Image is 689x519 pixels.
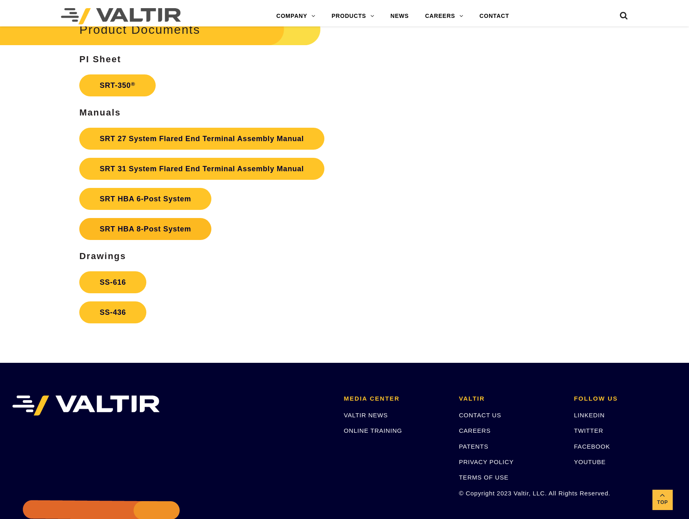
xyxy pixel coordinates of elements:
a: CONTACT [472,8,517,24]
h2: VALTIR [459,395,562,402]
a: PRIVACY POLICY [459,458,514,465]
a: PRODUCTS [324,8,383,24]
a: Top [652,490,673,510]
img: Valtir [61,8,181,24]
a: NEWS [382,8,417,24]
p: © Copyright 2023 Valtir, LLC. All Rights Reserved. [459,488,562,498]
a: SRT HBA 6-Post System [79,188,211,210]
strong: Manuals [79,107,121,118]
strong: PI Sheet [79,54,121,64]
a: PATENTS [459,443,489,450]
a: TWITTER [574,427,603,434]
a: ONLINE TRAINING [344,427,402,434]
a: SS-436 [79,301,146,323]
h2: MEDIA CENTER [344,395,447,402]
a: SS-616 [79,271,146,293]
a: LINKEDIN [574,412,605,419]
a: SRT HBA 8-Post System [79,218,211,240]
img: VALTIR [12,395,160,416]
sup: ® [131,81,135,87]
span: Top [652,498,673,507]
a: CONTACT US [459,412,501,419]
strong: Drawings [79,251,126,261]
a: SRT 31 System Flared End Terminal Assembly Manual [79,158,324,180]
a: YOUTUBE [574,458,606,465]
a: VALTIR NEWS [344,412,388,419]
a: FACEBOOK [574,443,610,450]
strong: SRT HBA 6-Post System [100,195,191,203]
a: SRT-350® [79,74,155,96]
a: COMPANY [268,8,324,24]
a: CAREERS [417,8,472,24]
h2: FOLLOW US [574,395,677,402]
a: SRT 27 System Flared End Terminal Assembly Manual [79,128,324,150]
a: CAREERS [459,427,491,434]
a: TERMS OF USE [459,474,509,481]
